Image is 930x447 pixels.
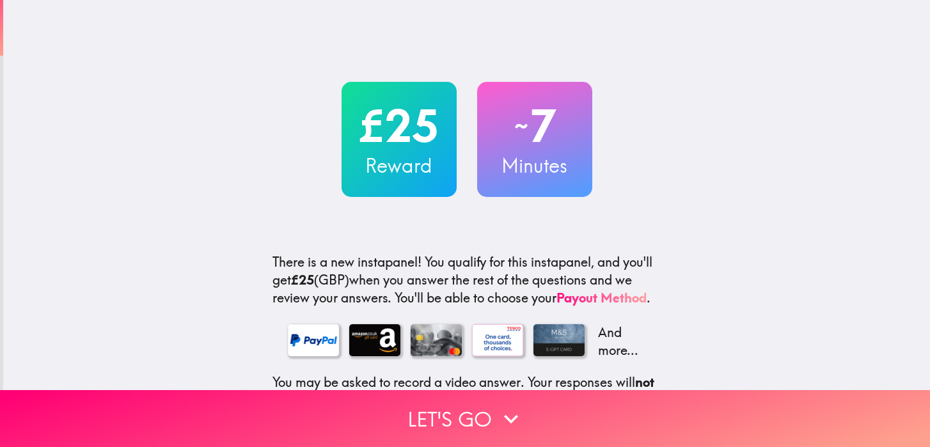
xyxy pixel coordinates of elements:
[556,290,647,306] a: Payout Method
[477,152,592,179] h3: Minutes
[272,253,661,307] p: You qualify for this instapanel, and you'll get (GBP) when you answer the rest of the questions a...
[477,100,592,152] h2: 7
[342,100,457,152] h2: £25
[272,373,661,445] p: You may be asked to record a video answer. Your responses will and will only be confidentially sh...
[595,324,646,359] p: And more...
[512,107,530,145] span: ~
[342,152,457,179] h3: Reward
[291,272,314,288] b: £25
[272,254,422,270] span: There is a new instapanel!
